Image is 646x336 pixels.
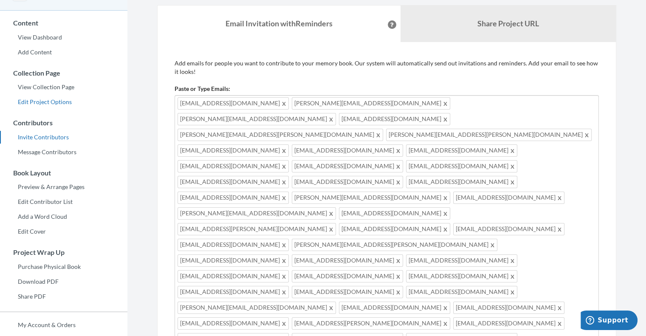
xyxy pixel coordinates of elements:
[0,248,127,256] h3: Project Wrap Up
[453,302,564,314] span: [EMAIL_ADDRESS][DOMAIN_NAME]
[292,317,450,330] span: [EMAIL_ADDRESS][PERSON_NAME][DOMAIN_NAME]
[178,317,289,330] span: [EMAIL_ADDRESS][DOMAIN_NAME]
[178,113,336,125] span: [PERSON_NAME][EMAIL_ADDRESS][DOMAIN_NAME]
[175,59,599,76] p: Add emails for people you want to contribute to your memory book. Our system will automatically s...
[339,223,450,235] span: [EMAIL_ADDRESS][DOMAIN_NAME]
[178,192,289,204] span: [EMAIL_ADDRESS][DOMAIN_NAME]
[453,223,564,235] span: [EMAIL_ADDRESS][DOMAIN_NAME]
[292,192,450,204] span: [PERSON_NAME][EMAIL_ADDRESS][DOMAIN_NAME]
[339,113,450,125] span: [EMAIL_ADDRESS][DOMAIN_NAME]
[178,97,289,110] span: [EMAIL_ADDRESS][DOMAIN_NAME]
[0,169,127,177] h3: Book Layout
[0,19,127,27] h3: Content
[406,286,517,298] span: [EMAIL_ADDRESS][DOMAIN_NAME]
[178,129,383,141] span: [PERSON_NAME][EMAIL_ADDRESS][PERSON_NAME][DOMAIN_NAME]
[453,317,564,330] span: [EMAIL_ADDRESS][DOMAIN_NAME]
[453,192,564,204] span: [EMAIL_ADDRESS][DOMAIN_NAME]
[406,176,517,188] span: [EMAIL_ADDRESS][DOMAIN_NAME]
[292,270,403,282] span: [EMAIL_ADDRESS][DOMAIN_NAME]
[0,119,127,127] h3: Contributors
[178,176,289,188] span: [EMAIL_ADDRESS][DOMAIN_NAME]
[339,302,450,314] span: [EMAIL_ADDRESS][DOMAIN_NAME]
[178,160,289,172] span: [EMAIL_ADDRESS][DOMAIN_NAME]
[178,302,336,314] span: [PERSON_NAME][EMAIL_ADDRESS][DOMAIN_NAME]
[292,176,403,188] span: [EMAIL_ADDRESS][DOMAIN_NAME]
[178,223,336,235] span: [EMAIL_ADDRESS][PERSON_NAME][DOMAIN_NAME]
[0,69,127,77] h3: Collection Page
[292,160,403,172] span: [EMAIL_ADDRESS][DOMAIN_NAME]
[292,97,450,110] span: [PERSON_NAME][EMAIL_ADDRESS][DOMAIN_NAME]
[178,270,289,282] span: [EMAIL_ADDRESS][DOMAIN_NAME]
[178,239,289,251] span: [EMAIL_ADDRESS][DOMAIN_NAME]
[406,270,517,282] span: [EMAIL_ADDRESS][DOMAIN_NAME]
[178,207,336,220] span: [PERSON_NAME][EMAIL_ADDRESS][DOMAIN_NAME]
[386,129,592,141] span: [PERSON_NAME][EMAIL_ADDRESS][PERSON_NAME][DOMAIN_NAME]
[292,254,403,267] span: [EMAIL_ADDRESS][DOMAIN_NAME]
[339,207,450,220] span: [EMAIL_ADDRESS][DOMAIN_NAME]
[406,144,517,157] span: [EMAIL_ADDRESS][DOMAIN_NAME]
[477,19,539,28] b: Share Project URL
[292,144,403,157] span: [EMAIL_ADDRESS][DOMAIN_NAME]
[406,160,517,172] span: [EMAIL_ADDRESS][DOMAIN_NAME]
[581,311,638,332] iframe: Opens a widget where you can chat to one of our agents
[406,254,517,267] span: [EMAIL_ADDRESS][DOMAIN_NAME]
[292,239,497,251] span: [PERSON_NAME][EMAIL_ADDRESS][PERSON_NAME][DOMAIN_NAME]
[178,286,289,298] span: [EMAIL_ADDRESS][DOMAIN_NAME]
[178,144,289,157] span: [EMAIL_ADDRESS][DOMAIN_NAME]
[226,19,333,28] strong: Email Invitation with Reminders
[292,286,403,298] span: [EMAIL_ADDRESS][DOMAIN_NAME]
[178,254,289,267] span: [EMAIL_ADDRESS][DOMAIN_NAME]
[175,85,230,93] label: Paste or Type Emails:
